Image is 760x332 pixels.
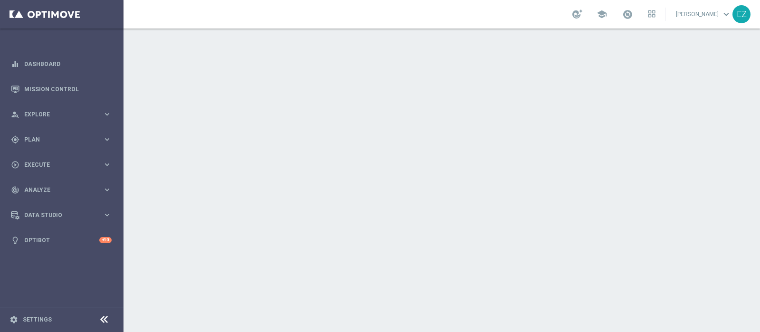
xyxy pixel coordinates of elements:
[11,110,19,119] i: person_search
[24,76,112,102] a: Mission Control
[11,186,19,194] i: track_changes
[24,51,112,76] a: Dashboard
[103,160,112,169] i: keyboard_arrow_right
[24,137,103,142] span: Plan
[11,236,19,245] i: lightbulb
[10,111,112,118] button: person_search Explore keyboard_arrow_right
[10,161,112,169] button: play_circle_outline Execute keyboard_arrow_right
[11,211,103,219] div: Data Studio
[23,317,52,323] a: Settings
[24,212,103,218] span: Data Studio
[10,85,112,93] button: Mission Control
[11,161,19,169] i: play_circle_outline
[11,135,19,144] i: gps_fixed
[99,237,112,243] div: +10
[11,76,112,102] div: Mission Control
[10,211,112,219] button: Data Studio keyboard_arrow_right
[597,9,607,19] span: school
[24,112,103,117] span: Explore
[24,228,99,253] a: Optibot
[11,186,103,194] div: Analyze
[10,186,112,194] button: track_changes Analyze keyboard_arrow_right
[9,315,18,324] i: settings
[721,9,731,19] span: keyboard_arrow_down
[103,110,112,119] i: keyboard_arrow_right
[24,187,103,193] span: Analyze
[103,210,112,219] i: keyboard_arrow_right
[11,51,112,76] div: Dashboard
[11,110,103,119] div: Explore
[732,5,750,23] div: EZ
[11,135,103,144] div: Plan
[103,185,112,194] i: keyboard_arrow_right
[10,60,112,68] button: equalizer Dashboard
[10,237,112,244] button: lightbulb Optibot +10
[11,161,103,169] div: Execute
[103,135,112,144] i: keyboard_arrow_right
[24,162,103,168] span: Execute
[11,228,112,253] div: Optibot
[11,60,19,68] i: equalizer
[675,7,732,21] a: [PERSON_NAME]keyboard_arrow_down
[10,136,112,143] button: gps_fixed Plan keyboard_arrow_right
